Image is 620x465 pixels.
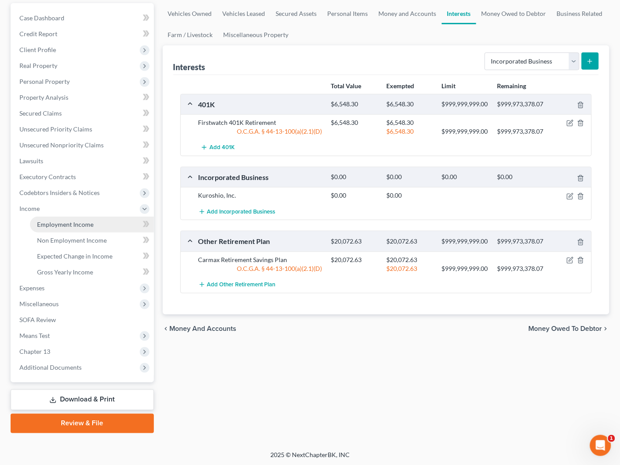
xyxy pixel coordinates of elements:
[163,3,217,24] a: Vehicles Owned
[170,325,237,332] span: Money and Accounts
[194,191,327,200] div: Kuroshio, Inc.
[19,173,76,180] span: Executory Contracts
[198,139,237,156] button: Add 401K
[602,325,609,332] i: chevron_right
[327,191,382,200] div: $0.00
[382,237,437,246] div: $20,072.63
[11,414,154,433] a: Review & File
[19,94,68,101] span: Property Analysis
[437,237,493,246] div: $999,999,999.00
[493,100,548,109] div: $999,973,378.07
[198,203,276,220] button: Add Incorporated Business
[327,237,382,246] div: $20,072.63
[19,78,70,85] span: Personal Property
[12,10,154,26] a: Case Dashboard
[194,264,327,273] div: O.C.G.A. § 44-13-100(a)(2.1)(D)
[30,264,154,280] a: Gross Yearly Income
[382,255,437,264] div: $20,072.63
[19,364,82,371] span: Additional Documents
[30,217,154,232] a: Employment Income
[19,157,43,165] span: Lawsuits
[552,3,608,24] a: Business Related
[163,24,218,45] a: Farm / Livestock
[198,277,276,293] button: Add Other Retirement Plan
[12,105,154,121] a: Secured Claims
[11,390,154,410] a: Download & Print
[12,312,154,328] a: SOFA Review
[163,325,237,332] button: chevron_left Money and Accounts
[442,3,476,24] a: Interests
[382,264,437,273] div: $20,072.63
[19,189,100,196] span: Codebtors Insiders & Notices
[194,255,327,264] div: Carmax Retirement Savings Plan
[322,3,373,24] a: Personal Items
[437,100,493,109] div: $999,999,999.00
[19,46,56,53] span: Client Profile
[437,173,493,181] div: $0.00
[327,100,382,109] div: $6,548.30
[218,24,294,45] a: Miscellaneous Property
[442,82,456,90] strong: Limit
[207,208,276,215] span: Add Incorporated Business
[12,169,154,185] a: Executory Contracts
[37,236,107,244] span: Non Employment Income
[327,255,382,264] div: $20,072.63
[12,121,154,137] a: Unsecured Priority Claims
[19,14,64,22] span: Case Dashboard
[194,127,327,136] div: O.C.G.A. § 44-13-100(a)(2.1)(D)
[207,281,276,288] span: Add Other Retirement Plan
[271,3,322,24] a: Secured Assets
[382,191,437,200] div: $0.00
[19,300,59,307] span: Miscellaneous
[37,221,93,228] span: Employment Income
[19,125,92,133] span: Unsecured Priority Claims
[163,325,170,332] i: chevron_left
[19,332,50,339] span: Means Test
[37,252,112,260] span: Expected Change in Income
[194,118,327,127] div: Firstwatch 401K Retirement
[493,173,548,181] div: $0.00
[194,172,327,182] div: Incorporated Business
[373,3,442,24] a: Money and Accounts
[493,264,548,273] div: $999,973,378.07
[19,62,57,69] span: Real Property
[173,62,205,72] div: Interests
[209,144,235,151] span: Add 401K
[12,137,154,153] a: Unsecured Nonpriority Claims
[386,82,414,90] strong: Exempted
[608,435,615,442] span: 1
[437,127,493,136] div: $999,999,999.00
[382,100,437,109] div: $6,548.30
[19,109,62,117] span: Secured Claims
[529,325,609,332] button: Money Owed to Debtor chevron_right
[12,90,154,105] a: Property Analysis
[37,268,93,276] span: Gross Yearly Income
[331,82,361,90] strong: Total Value
[19,30,57,37] span: Credit Report
[12,153,154,169] a: Lawsuits
[30,248,154,264] a: Expected Change in Income
[529,325,602,332] span: Money Owed to Debtor
[217,3,271,24] a: Vehicles Leased
[30,232,154,248] a: Non Employment Income
[19,141,104,149] span: Unsecured Nonpriority Claims
[19,316,56,323] span: SOFA Review
[437,264,493,273] div: $999,999,999.00
[327,118,382,127] div: $6,548.30
[19,348,50,355] span: Chapter 13
[382,173,437,181] div: $0.00
[493,127,548,136] div: $999,973,378.07
[590,435,611,456] iframe: Intercom live chat
[12,26,154,42] a: Credit Report
[19,284,45,292] span: Expenses
[382,127,437,136] div: $6,548.30
[382,118,437,127] div: $6,548.30
[497,82,527,90] strong: Remaining
[194,100,327,109] div: 401K
[476,3,552,24] a: Money Owed to Debtor
[493,237,548,246] div: $999,973,378.07
[19,205,40,212] span: Income
[194,236,327,246] div: Other Retirement Plan
[327,173,382,181] div: $0.00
